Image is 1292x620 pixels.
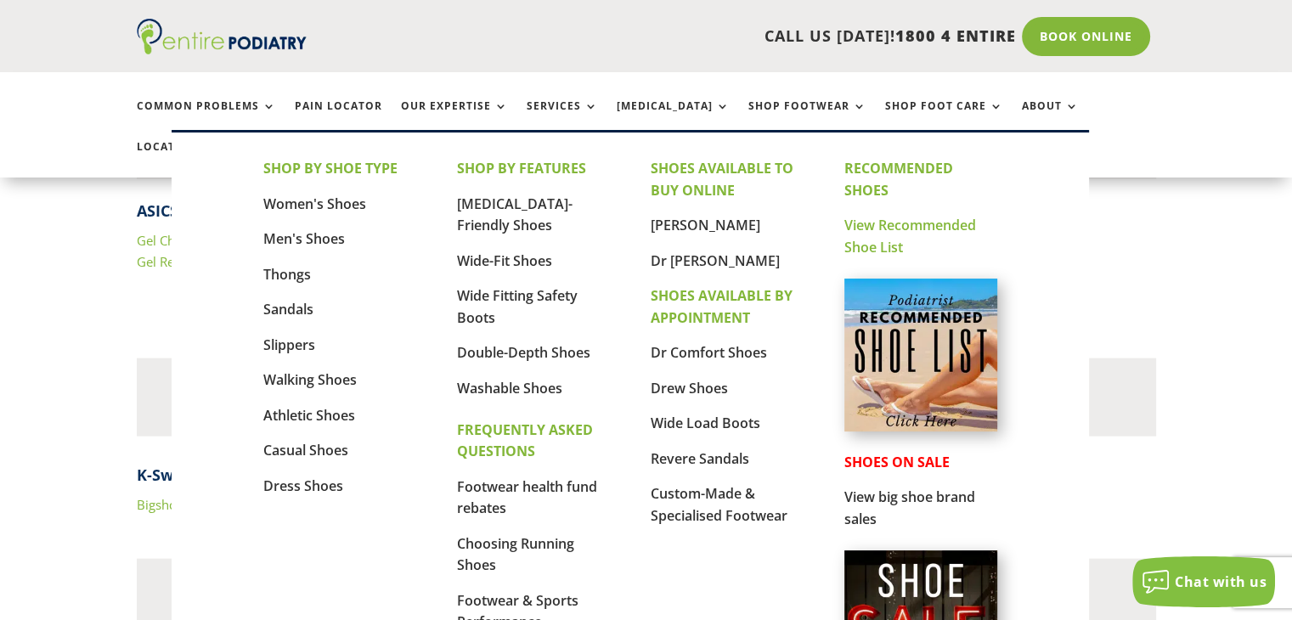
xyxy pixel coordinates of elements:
[457,194,573,235] a: [MEDICAL_DATA]-Friendly Shoes
[137,100,276,137] a: Common Problems
[263,335,315,354] a: Slippers
[263,441,348,459] a: Casual Shoes
[617,100,730,137] a: [MEDICAL_DATA]
[263,159,398,178] strong: SHOP BY SHOE TYPE
[748,100,866,137] a: Shop Footwear
[844,453,950,471] strong: SHOES ON SALE
[651,343,767,362] a: Dr Comfort Shoes
[844,488,975,528] a: View big shoe brand sales
[1022,100,1079,137] a: About
[137,580,1156,619] h3: Moderate Motion Control
[1175,572,1267,591] span: Chat with us
[651,449,749,468] a: Revere Sandals
[651,379,728,397] a: Drew Shoes
[295,100,382,137] a: Pain Locator
[844,216,976,256] a: View Recommended Shoe List
[372,25,1016,48] p: CALL US [DATE]!
[137,496,181,513] a: Bigshot
[137,200,178,221] strong: ASICS
[457,251,552,270] a: Wide-Fit Shoes
[457,420,593,461] strong: FREQUENTLY ASKED QUESTIONS
[137,380,1156,419] h3: Mild Motion Control
[263,194,366,213] a: Women's Shoes
[457,159,586,178] strong: SHOP BY FEATURES
[651,216,760,234] a: [PERSON_NAME]
[137,253,222,270] a: Gel Resolution
[651,159,793,200] strong: SHOES AVAILABLE TO BUY ONLINE
[844,418,997,435] a: Podiatrist Recommended Shoe List Australia
[844,279,997,431] img: podiatrist-recommended-shoe-list-australia-entire-podiatry
[263,265,311,284] a: Thongs
[1022,17,1150,56] a: Book Online
[457,343,590,362] a: Double-Depth Shoes
[401,100,508,137] a: Our Expertise
[457,286,578,327] a: Wide Fitting Safety Boots
[137,232,222,249] a: Gel Challenger
[527,100,598,137] a: Services
[844,159,953,200] strong: RECOMMENDED SHOES
[137,465,1156,494] h4: K-Swiss
[263,229,345,248] a: Men's Shoes
[651,484,787,525] a: Custom-Made & Specialised Footwear
[651,251,780,270] a: Dr [PERSON_NAME]
[137,41,307,58] a: Entire Podiatry
[895,25,1016,46] span: 1800 4 ENTIRE
[263,370,357,389] a: Walking Shoes
[885,100,1003,137] a: Shop Foot Care
[137,19,307,54] img: logo (1)
[651,286,793,327] strong: SHOES AVAILABLE BY APPOINTMENT
[457,477,597,518] a: Footwear health fund rebates
[137,141,222,178] a: Locations
[651,414,760,432] a: Wide Load Boots
[263,300,313,318] a: Sandals
[457,379,562,397] a: Washable Shoes
[263,476,343,495] a: Dress Shoes
[263,406,355,425] a: Athletic Shoes
[457,534,574,575] a: Choosing Running Shoes
[1132,556,1275,607] button: Chat with us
